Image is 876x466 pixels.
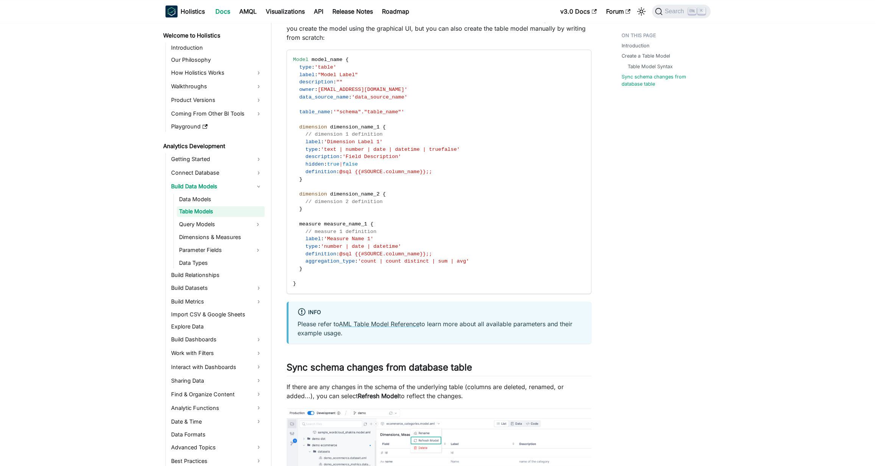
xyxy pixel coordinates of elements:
[327,161,340,167] span: true
[287,382,591,400] p: If there are any changes in the schema of the underlying table (columns are deleted, renamed, or ...
[169,94,265,106] a: Product Versions
[306,236,321,242] span: label
[622,73,706,88] a: Sync schema changes from database table
[358,258,469,264] span: 'count | count distinct | sum | avg'
[299,94,349,100] span: data_source_name
[349,94,352,100] span: :
[383,191,386,197] span: {
[299,191,327,197] span: dimension
[169,180,265,192] a: Build Data Models
[251,244,265,256] button: Expand sidebar category 'Parameter Fields'
[318,244,321,249] span: :
[556,5,601,17] a: v3.0 Docs
[321,244,401,249] span: 'number | date | datetime'
[169,388,265,400] a: Find & Organize Content
[698,8,705,14] kbd: K
[321,147,460,152] span: 'text | number | date | datetime | truefalse'
[306,244,318,249] span: type
[355,258,358,264] span: :
[165,5,205,17] a: HolisticsHolistics
[298,319,582,338] p: Please refer to to learn more about all available parameters and their example usage.
[318,147,321,152] span: :
[339,154,342,160] span: :
[169,55,265,65] a: Our Philosophy
[306,131,383,137] span: // dimension 1 definition
[652,5,711,18] button: Search (Ctrl+K)
[169,347,265,359] a: Work with Filters
[324,221,367,227] span: measure_name_1
[169,67,265,79] a: How Holistics Works
[287,362,591,376] h2: Sync schema changes from database table
[177,244,251,256] a: Parameter Fields
[370,221,373,227] span: {
[352,94,407,100] span: 'data_source_name'
[324,139,383,145] span: 'Dimension Label 1'
[169,42,265,53] a: Introduction
[339,161,342,167] span: |
[306,169,337,175] span: definition
[312,64,315,70] span: :
[299,124,327,130] span: dimension
[251,218,265,230] button: Expand sidebar category 'Query Models'
[306,139,321,145] span: label
[306,258,355,264] span: aggregation_type
[181,7,205,16] b: Holistics
[299,79,333,85] span: description
[336,169,339,175] span: :
[261,5,309,17] a: Visualizations
[321,236,324,242] span: :
[346,57,349,63] span: {
[306,199,383,205] span: // dimension 2 definition
[177,232,265,242] a: Dimensions & Measures
[358,392,399,400] strong: Refresh Model
[383,124,386,130] span: {
[306,229,377,235] span: // measure 1 definition
[299,87,315,92] span: owner
[161,141,265,152] a: Analytics Development
[309,5,328,17] a: API
[635,5,647,17] button: Switch between dark and light mode (currently light mode)
[158,23,271,466] nav: Docs sidebar
[177,206,265,217] a: Table Models
[299,266,302,272] span: }
[601,5,635,17] a: Forum
[169,374,265,386] a: Sharing Data
[324,236,374,242] span: 'Measure Name 1'
[299,72,315,78] span: label
[298,308,582,317] div: info
[343,161,358,167] span: false
[169,80,265,92] a: Walkthroughs
[169,282,265,294] a: Build Datasets
[321,139,324,145] span: :
[299,177,302,182] span: }
[306,161,324,167] span: hidden
[622,42,650,49] a: Introduction
[662,8,689,15] span: Search
[293,281,296,286] span: }
[330,109,333,115] span: :
[287,15,591,42] p: Below is a sample of how the Table Model syntax will look like. All of these codes will be genera...
[177,218,251,230] a: Query Models
[324,161,327,167] span: :
[333,109,404,115] span: '"schema"."table_name"'
[628,63,673,70] a: Table Model Syntax
[169,270,265,280] a: Build Relationships
[336,79,342,85] span: ""
[177,258,265,268] a: Data Types
[169,429,265,439] a: Data Formats
[339,320,419,328] a: AML Table Model Reference
[169,309,265,320] a: Import CSV & Google Sheets
[328,5,377,17] a: Release Notes
[339,251,432,257] span: @sql {{#SOURCE.column_name}};;
[169,108,265,120] a: Coming From Other BI Tools
[330,191,380,197] span: dimension_name_2
[169,296,265,308] a: Build Metrics
[169,333,265,346] a: Build Dashboards
[169,361,265,373] a: Interact with Dashboards
[306,154,340,160] span: description
[318,72,358,78] span: "Model Label"
[315,87,318,92] span: :
[161,30,265,41] a: Welcome to Holistics
[318,87,407,92] span: [EMAIL_ADDRESS][DOMAIN_NAME]'
[299,109,330,115] span: table_name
